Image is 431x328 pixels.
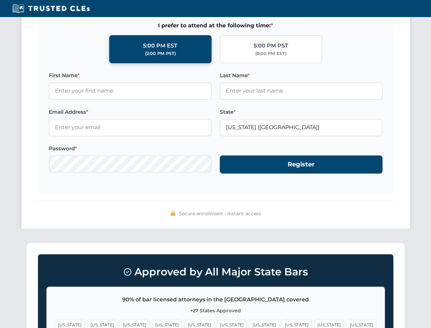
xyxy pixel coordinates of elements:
[220,119,383,136] input: Florida (FL)
[179,210,261,217] span: Secure enrollment • Instant access
[49,21,383,30] span: I prefer to attend at the following time:
[10,3,92,14] img: Trusted CLEs
[49,119,212,136] input: Enter your email
[220,108,383,116] label: State
[254,41,288,50] div: 5:00 PM PST
[49,71,212,80] label: First Name
[170,210,176,216] img: 🔒
[145,50,176,57] div: (2:00 PM PST)
[49,145,212,153] label: Password
[255,50,286,57] div: (8:00 PM EST)
[143,41,177,50] div: 5:00 PM EST
[220,155,383,174] button: Register
[220,71,383,80] label: Last Name
[220,82,383,99] input: Enter your last name
[55,307,376,314] p: +27 States Approved
[46,263,385,281] h3: Approved by All Major State Bars
[49,82,212,99] input: Enter your first name
[49,108,212,116] label: Email Address
[55,295,376,304] p: 90% of bar licensed attorneys in the [GEOGRAPHIC_DATA] covered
